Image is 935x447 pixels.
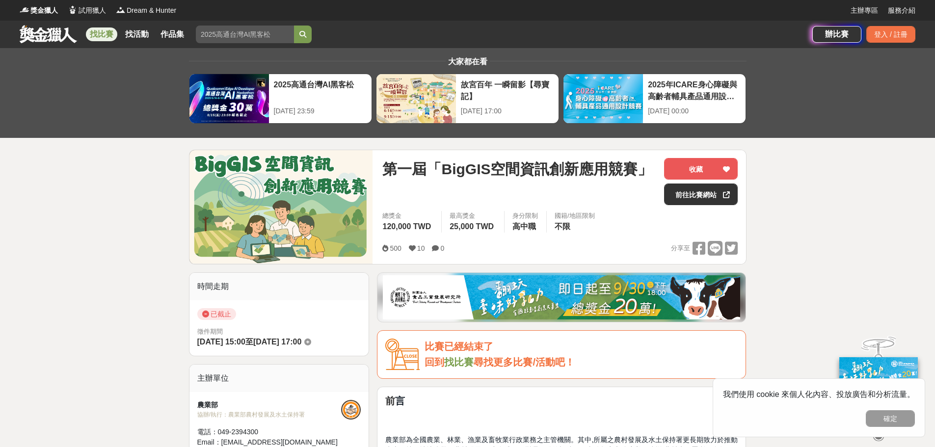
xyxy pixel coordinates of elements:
span: 徵件期間 [197,328,223,335]
div: 國籍/地區限制 [555,211,595,221]
span: 120,000 TWD [382,222,431,231]
span: 至 [245,338,253,346]
div: 2025年ICARE身心障礙與高齡者輔具產品通用設計競賽 [648,79,741,101]
span: Dream & Hunter [127,5,176,16]
img: ff197300-f8ee-455f-a0ae-06a3645bc375.jpg [839,357,918,422]
span: 尋找更多比賽/活動吧！ [474,357,575,368]
input: 2025高通台灣AI黑客松 [196,26,294,43]
a: 服務介紹 [888,5,915,16]
button: 確定 [866,410,915,427]
img: Logo [68,5,78,15]
a: 找比賽 [444,357,474,368]
a: 2025年ICARE身心障礙與高齡者輔具產品通用設計競賽[DATE] 00:00 [563,74,746,124]
img: b0ef2173-5a9d-47ad-b0e3-de335e335c0a.jpg [383,275,740,319]
span: 最高獎金 [450,211,496,221]
span: 獎金獵人 [30,5,58,16]
a: LogoDream & Hunter [116,5,176,16]
div: 電話： 049-2394300 [197,427,342,437]
strong: 前 [385,395,395,406]
img: Logo [20,5,29,15]
span: [DATE] 17:00 [253,338,301,346]
span: 第一屆「BigGIS空間資訊創新應用競賽」 [382,158,652,180]
span: 已截止 [197,308,236,320]
span: [DATE] 15:00 [197,338,245,346]
span: 10 [417,244,425,252]
a: 作品集 [157,27,188,41]
span: 25,000 TWD [450,222,494,231]
span: 高中職 [512,222,536,231]
img: Icon [385,339,420,370]
span: 回到 [425,357,444,368]
span: 試用獵人 [79,5,106,16]
span: 總獎金 [382,211,433,221]
span: 500 [390,244,401,252]
div: [DATE] 17:00 [461,106,554,116]
a: 前往比賽網站 [664,184,738,205]
a: 故宮百年 一瞬留影【尋寶記】[DATE] 17:00 [376,74,559,124]
span: 我們使用 cookie 來個人化內容、投放廣告和分析流量。 [723,390,915,398]
button: 收藏 [664,158,738,180]
img: Logo [116,5,126,15]
strong: 言 [395,395,405,406]
div: 2025高通台灣AI黑客松 [274,79,367,101]
img: Cover Image [189,150,373,263]
a: 辦比賽 [812,26,861,43]
a: Logo試用獵人 [68,5,106,16]
span: 分享至 [671,241,690,256]
span: 0 [440,244,444,252]
a: 主辦專區 [851,5,878,16]
a: 找活動 [121,27,153,41]
div: 時間走期 [189,273,369,300]
div: 身分限制 [512,211,538,221]
div: [DATE] 00:00 [648,106,741,116]
a: 2025高通台灣AI黑客松[DATE] 23:59 [189,74,372,124]
span: 大家都在看 [446,57,490,66]
div: 主辦單位 [189,365,369,392]
a: 找比賽 [86,27,117,41]
div: 登入 / 註冊 [866,26,915,43]
div: 農業部 [197,400,342,410]
div: 故宮百年 一瞬留影【尋寶記】 [461,79,554,101]
div: 協辦/執行： 農業部農村發展及水土保持署 [197,410,342,419]
div: [DATE] 23:59 [274,106,367,116]
a: Logo獎金獵人 [20,5,58,16]
div: 比賽已經結束了 [425,339,738,355]
span: 不限 [555,222,570,231]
